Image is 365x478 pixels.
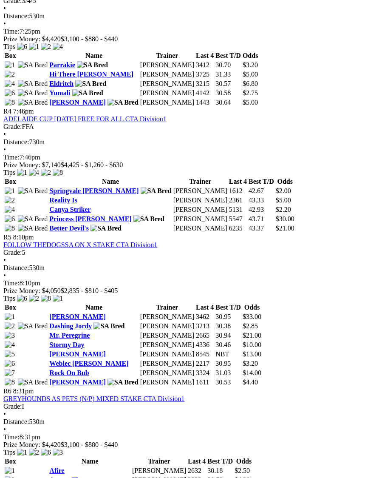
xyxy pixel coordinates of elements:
[229,196,247,205] td: 2361
[3,279,362,287] div: 8:10pm
[61,287,118,294] span: $2,835 - $810 - $405
[3,256,6,264] span: •
[215,331,241,340] td: 30.94
[49,80,74,87] a: Eldritch
[5,458,16,465] span: Box
[3,433,362,441] div: 8:31pm
[242,303,262,312] th: Odds
[195,80,214,88] td: 3215
[49,378,105,386] a: [PERSON_NAME]
[49,341,84,348] a: Stormy Day
[3,115,167,122] a: ADELAIDE CUP [DATE] FREE FOR ALL CTA Division1
[248,224,274,233] td: 43.37
[3,295,15,302] span: Tips
[3,35,362,43] div: Prize Money: $4,420
[3,123,22,130] span: Grade:
[3,264,362,272] div: 530m
[61,35,118,43] span: $3,100 - $880 - $440
[140,89,195,97] td: [PERSON_NAME]
[3,418,29,425] span: Distance:
[229,205,247,214] td: 5131
[29,43,39,51] img: 1
[3,272,6,279] span: •
[140,359,195,368] td: [PERSON_NAME]
[5,378,15,386] img: 8
[17,295,27,302] img: 6
[49,303,139,312] th: Name
[195,331,214,340] td: 2665
[5,71,15,78] img: 2
[195,303,214,312] th: Last 4
[195,341,214,349] td: 4336
[215,98,241,107] td: 30.64
[141,187,172,195] img: SA Bred
[3,138,29,145] span: Distance:
[187,457,206,466] th: Last 4
[108,99,139,106] img: SA Bred
[140,313,195,321] td: [PERSON_NAME]
[215,51,241,60] th: Best T/D
[5,332,15,339] img: 3
[5,178,16,185] span: Box
[3,426,6,433] span: •
[18,322,48,330] img: SA Bred
[18,225,48,232] img: SA Bred
[195,322,214,330] td: 3213
[5,225,15,232] img: 8
[243,61,258,68] span: $3.20
[13,233,34,241] span: 8:10pm
[229,215,247,223] td: 5547
[215,378,241,387] td: 30.53
[243,80,258,87] span: $6.80
[3,403,362,410] div: I
[3,131,6,138] span: •
[173,196,228,205] td: [PERSON_NAME]
[17,43,27,51] img: 6
[49,225,89,232] a: Better Devil's
[3,264,29,271] span: Distance:
[243,350,261,358] span: $13.00
[3,387,11,395] span: R6
[248,187,274,195] td: 42.67
[49,369,89,376] a: Rock On Bub
[5,206,15,213] img: 4
[215,313,241,321] td: 30.95
[173,187,228,195] td: [PERSON_NAME]
[18,378,48,386] img: SA Bred
[3,12,362,20] div: 530m
[53,449,63,456] img: 3
[195,61,214,69] td: 3412
[3,20,6,27] span: •
[140,98,195,107] td: [PERSON_NAME]
[49,350,105,358] a: [PERSON_NAME]
[207,457,233,466] th: Best T/D
[243,369,261,376] span: $14.00
[53,43,63,51] img: 4
[41,169,51,176] img: 2
[243,341,261,348] span: $10.00
[3,249,22,256] span: Grade:
[3,146,6,153] span: •
[140,369,195,377] td: [PERSON_NAME]
[3,28,362,35] div: 7:25pm
[49,71,133,78] a: Hi There [PERSON_NAME]
[215,322,241,330] td: 30.38
[207,467,233,475] td: 30.18
[215,89,241,97] td: 30.58
[215,359,241,368] td: 30.95
[41,449,51,456] img: 6
[276,187,291,194] span: $2.00
[3,123,362,131] div: FFA
[5,187,15,195] img: 1
[18,215,48,223] img: SA Bred
[93,322,124,330] img: SA Bred
[195,378,214,387] td: 1611
[243,89,258,97] span: $2.75
[5,80,15,88] img: 4
[276,225,294,232] span: $21.00
[243,360,258,367] span: $3.20
[276,206,291,213] span: $2.20
[3,441,362,449] div: Prize Money: $4,420
[108,378,139,386] img: SA Bred
[195,98,214,107] td: 1443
